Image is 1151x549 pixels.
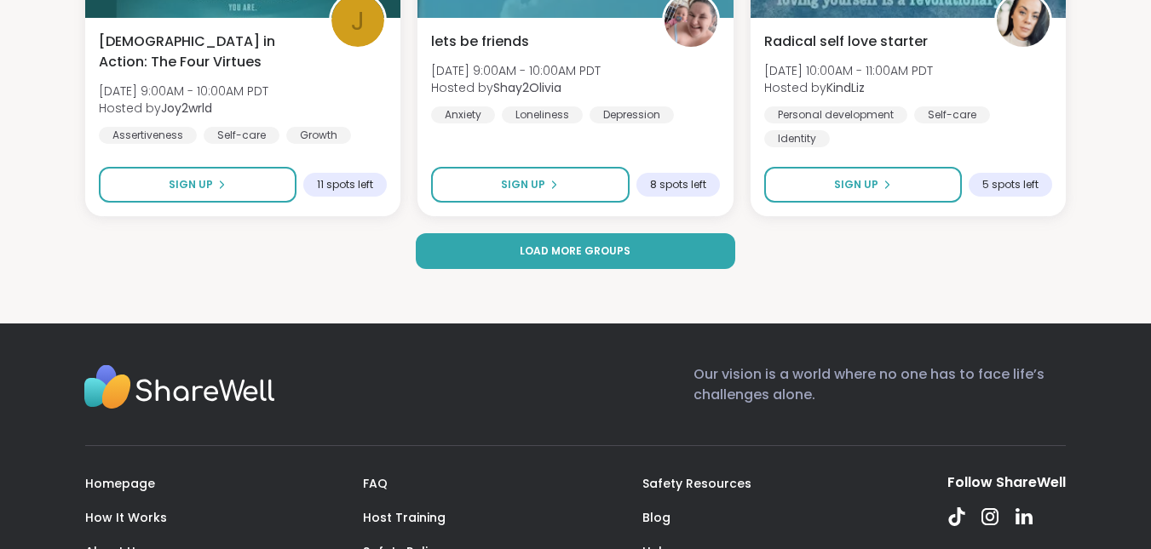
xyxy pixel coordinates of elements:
div: Self-care [204,127,279,144]
p: Our vision is a world where no one has to face life’s challenges alone. [693,364,1066,418]
div: Self-care [914,106,990,123]
span: Hosted by [99,100,268,117]
span: Sign Up [834,177,878,192]
span: 5 spots left [982,178,1039,192]
span: J [351,1,365,41]
a: FAQ [363,475,388,492]
a: Blog [642,509,670,526]
b: Shay2Olivia [493,79,561,96]
span: [DATE] 9:00AM - 10:00AM PDT [431,62,601,79]
button: Load more groups [416,233,736,269]
span: lets be friends [431,31,529,52]
button: Sign Up [764,167,962,203]
a: Host Training [363,509,446,526]
span: Hosted by [764,79,933,96]
div: Growth [286,127,351,144]
b: Joy2wrld [161,100,212,117]
div: Personal development [764,106,907,123]
a: Safety Resources [642,475,751,492]
span: Hosted by [431,79,601,96]
button: Sign Up [431,167,629,203]
div: Identity [764,130,830,147]
span: [DATE] 9:00AM - 10:00AM PDT [99,83,268,100]
button: Sign Up [99,167,296,203]
a: Homepage [85,475,155,492]
div: Assertiveness [99,127,197,144]
span: Sign Up [501,177,545,192]
span: [DEMOGRAPHIC_DATA] in Action: The Four Virtues [99,31,310,72]
span: 8 spots left [650,178,706,192]
a: How It Works [85,509,167,526]
div: Follow ShareWell [947,473,1066,492]
div: Loneliness [502,106,583,123]
span: Sign Up [169,177,213,192]
img: Sharewell [83,364,275,414]
div: Depression [590,106,674,123]
span: Radical self love starter [764,31,928,52]
span: 11 spots left [317,178,373,192]
span: [DATE] 10:00AM - 11:00AM PDT [764,62,933,79]
b: KindLiz [826,79,865,96]
div: Anxiety [431,106,495,123]
span: Load more groups [520,243,630,259]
